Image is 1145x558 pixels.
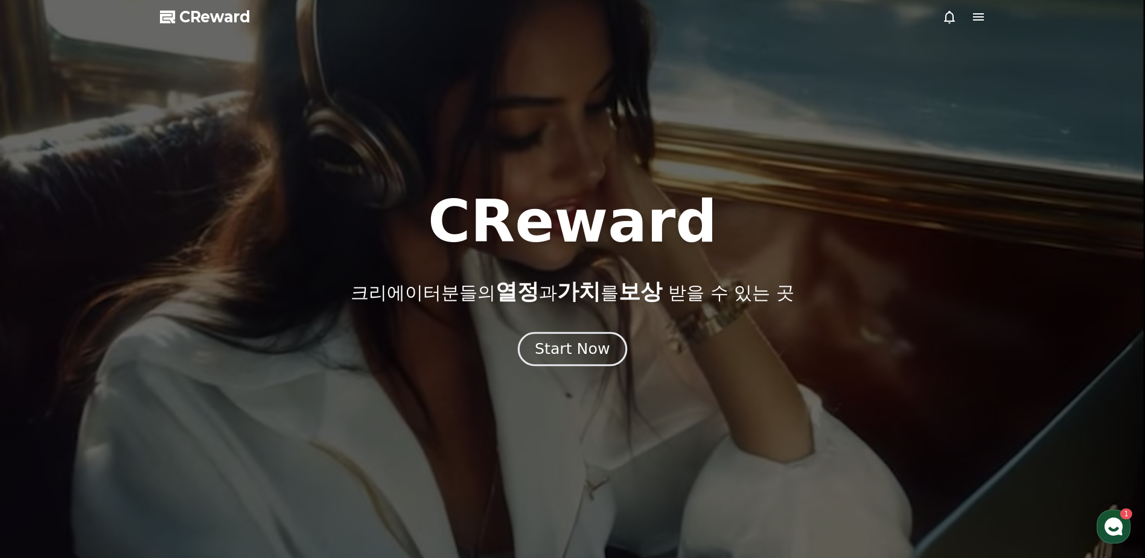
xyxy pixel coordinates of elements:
span: 가치 [557,279,601,304]
a: 설정 [156,383,232,413]
span: 1 [123,382,127,392]
a: Start Now [520,345,625,356]
span: 대화 [110,402,125,411]
span: 열정 [496,279,539,304]
div: Start Now [535,339,610,359]
span: 홈 [38,401,45,411]
a: 1대화 [80,383,156,413]
button: Start Now [518,332,627,367]
p: 크리에이터분들의 과 를 받을 수 있는 곳 [351,280,794,304]
span: CReward [179,7,250,27]
span: 보상 [619,279,662,304]
h1: CReward [428,193,717,251]
a: CReward [160,7,250,27]
span: 설정 [187,401,201,411]
a: 홈 [4,383,80,413]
